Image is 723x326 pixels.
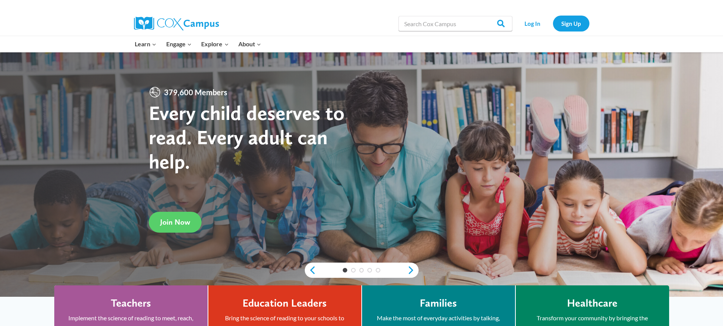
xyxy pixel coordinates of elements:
[149,101,345,173] strong: Every child deserves to read. Every adult can help.
[134,17,219,30] img: Cox Campus
[166,39,192,49] span: Engage
[343,268,347,272] a: 1
[367,268,372,272] a: 4
[149,212,202,233] a: Join Now
[201,39,228,49] span: Explore
[359,268,364,272] a: 3
[161,86,230,98] span: 379,600 Members
[516,16,589,31] nav: Secondary Navigation
[553,16,589,31] a: Sign Up
[351,268,356,272] a: 2
[135,39,156,49] span: Learn
[238,39,261,49] span: About
[305,263,419,278] div: content slider buttons
[399,16,512,31] input: Search Cox Campus
[407,266,419,275] a: next
[516,16,549,31] a: Log In
[111,297,151,310] h4: Teachers
[243,297,327,310] h4: Education Leaders
[305,266,316,275] a: previous
[420,297,457,310] h4: Families
[567,297,617,310] h4: Healthcare
[376,268,380,272] a: 5
[130,36,266,52] nav: Primary Navigation
[160,217,190,227] span: Join Now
